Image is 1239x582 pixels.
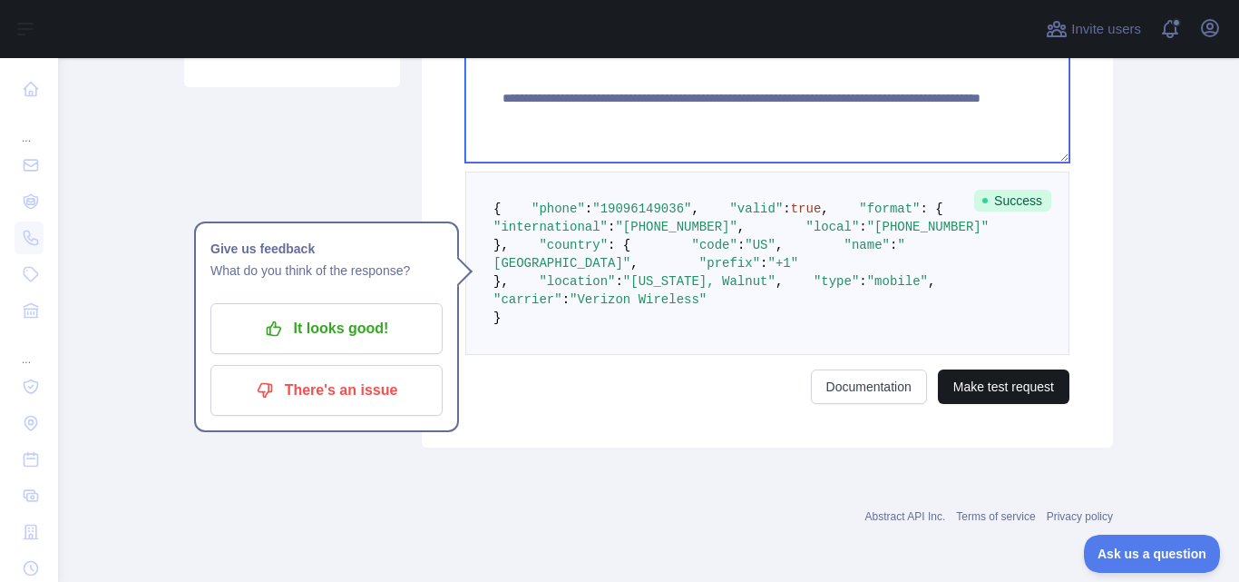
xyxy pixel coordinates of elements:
[532,202,585,216] span: "phone"
[811,370,927,404] a: Documentation
[729,202,783,216] span: "valid"
[539,238,608,252] span: "country"
[1071,19,1141,40] span: Invite users
[867,220,989,234] span: "[PHONE_NUMBER]"
[493,311,501,325] span: }
[15,330,44,367] div: ...
[615,220,737,234] span: "[PHONE_NUMBER]"
[921,202,943,216] span: : {
[776,274,783,289] span: ,
[814,274,859,289] span: "type"
[1084,535,1221,573] iframe: Toggle Customer Support
[493,238,509,252] span: },
[1047,510,1113,523] a: Privacy policy
[791,202,822,216] span: true
[210,238,443,260] h1: Give us feedback
[493,202,501,216] span: {
[630,256,638,271] span: ,
[1042,15,1145,44] button: Invite users
[691,202,698,216] span: ,
[493,292,562,307] span: "carrier"
[859,274,866,289] span: :
[493,220,608,234] span: "international"
[821,202,828,216] span: ,
[608,220,615,234] span: :
[737,220,745,234] span: ,
[760,256,767,271] span: :
[859,202,920,216] span: "format"
[890,238,897,252] span: :
[956,510,1035,523] a: Terms of service
[691,238,737,252] span: "code"
[210,260,443,281] p: What do you think of the response?
[592,202,691,216] span: "19096149036"
[974,190,1051,212] span: Success
[493,274,509,289] span: },
[539,274,615,289] span: "location"
[224,313,429,344] p: It looks good!
[585,202,592,216] span: :
[745,238,776,252] span: "US"
[608,238,630,252] span: : {
[623,274,776,289] span: "[US_STATE], Walnut"
[865,510,946,523] a: Abstract API Inc.
[805,220,859,234] span: "local"
[783,202,790,216] span: :
[210,365,443,416] button: There's an issue
[938,370,1069,404] button: Make test request
[767,256,798,271] span: "+1"
[615,274,622,289] span: :
[776,238,783,252] span: ,
[210,303,443,354] button: It looks good!
[570,292,707,307] span: "Verizon Wireless"
[699,256,760,271] span: "prefix"
[224,375,429,406] p: There's an issue
[928,274,935,289] span: ,
[15,109,44,145] div: ...
[737,238,745,252] span: :
[844,238,890,252] span: "name"
[867,274,928,289] span: "mobile"
[859,220,866,234] span: :
[562,292,570,307] span: :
